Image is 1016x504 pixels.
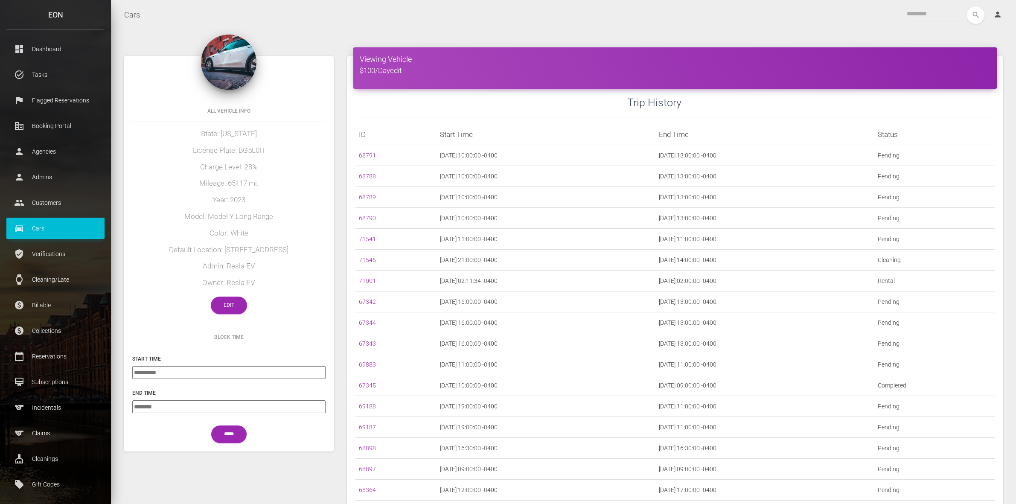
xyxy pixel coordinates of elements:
h4: Viewing Vehicle [360,54,990,64]
td: [DATE] 10:00:00 -0400 [437,166,655,187]
img: 168.jpg [201,35,256,90]
a: corporate_fare Booking Portal [6,115,105,137]
a: person Agencies [6,141,105,162]
a: cleaning_services Cleanings [6,448,105,469]
a: Edit [211,297,247,314]
td: [DATE] 17:00:00 -0400 [655,480,874,501]
a: 68790 [359,215,376,221]
a: person Admins [6,166,105,188]
a: edit [390,66,402,75]
td: [DATE] 11:00:00 -0400 [655,354,874,375]
td: Pending [874,417,995,438]
p: Claims [13,427,98,440]
td: Pending [874,208,995,229]
td: [DATE] 13:00:00 -0400 [655,333,874,354]
h5: Year: 2023 [132,195,326,205]
td: Pending [874,396,995,417]
td: [DATE] 11:00:00 -0400 [655,229,874,250]
td: Pending [874,312,995,333]
td: [DATE] 16:00:00 -0400 [437,333,655,354]
h5: Model: Model Y Long Range [132,212,326,222]
a: local_offer Gift Codes [6,474,105,495]
a: sports Claims [6,422,105,444]
td: [DATE] 09:00:00 -0400 [655,459,874,480]
p: Gift Codes [13,478,98,491]
td: [DATE] 02:11:34 -0400 [437,271,655,291]
td: [DATE] 16:30:00 -0400 [437,438,655,459]
a: 67343 [359,340,376,347]
h6: End Time [132,389,326,397]
td: Rental [874,271,995,291]
td: Pending [874,145,995,166]
h5: Mileage: 65117 mi. [132,178,326,189]
td: Pending [874,187,995,208]
a: dashboard Dashboard [6,38,105,60]
a: watch Cleaning/Late [6,269,105,290]
p: Dashboard [13,43,98,55]
td: [DATE] 16:00:00 -0400 [437,312,655,333]
td: Pending [874,459,995,480]
p: Verifications [13,248,98,260]
a: verified_user Verifications [6,243,105,265]
p: Reservations [13,350,98,363]
td: [DATE] 19:00:00 -0400 [437,396,655,417]
td: [DATE] 02:00:00 -0400 [655,271,874,291]
td: [DATE] 11:00:00 -0400 [655,417,874,438]
td: Pending [874,354,995,375]
a: person [987,6,1010,23]
td: [DATE] 10:00:00 -0400 [437,145,655,166]
a: people Customers [6,192,105,213]
p: Admins [13,171,98,184]
a: calendar_today Reservations [6,346,105,367]
td: Pending [874,480,995,501]
td: [DATE] 16:30:00 -0400 [655,438,874,459]
p: Customers [13,196,98,209]
h5: License Plate: BG5L0H [132,146,326,156]
a: 71541 [359,236,376,242]
a: 68898 [359,445,376,452]
td: [DATE] 13:00:00 -0400 [655,166,874,187]
td: Completed [874,375,995,396]
a: paid Collections [6,320,105,341]
h6: Start Time [132,355,326,363]
a: 68789 [359,194,376,201]
button: search [967,6,984,24]
h5: Charge Level: 28% [132,162,326,172]
a: Cars [124,4,140,26]
th: ID [355,124,437,145]
th: Start Time [437,124,655,145]
a: flag Flagged Reservations [6,90,105,111]
td: [DATE] 11:00:00 -0400 [655,396,874,417]
h3: Trip History [627,95,995,110]
p: Billable [13,299,98,312]
a: 68364 [359,487,376,493]
a: card_membership Subscriptions [6,371,105,393]
td: Pending [874,333,995,354]
td: [DATE] 10:00:00 -0400 [437,375,655,396]
i: person [993,10,1002,19]
a: 69187 [359,424,376,431]
td: [DATE] 12:00:00 -0400 [437,480,655,501]
p: Booking Portal [13,119,98,132]
h6: Block Time [132,333,326,341]
td: [DATE] 09:00:00 -0400 [437,459,655,480]
p: Collections [13,324,98,337]
p: Subscriptions [13,376,98,388]
th: End Time [655,124,874,145]
a: 71001 [359,277,376,284]
a: 71545 [359,256,376,263]
a: sports Incidentals [6,397,105,418]
td: [DATE] 14:00:00 -0400 [655,250,874,271]
a: drive_eta Cars [6,218,105,239]
a: 67342 [359,298,376,305]
td: [DATE] 13:00:00 -0400 [655,312,874,333]
td: Pending [874,166,995,187]
td: [DATE] 16:00:00 -0400 [437,291,655,312]
a: task_alt Tasks [6,64,105,85]
td: [DATE] 13:00:00 -0400 [655,208,874,229]
h5: Admin: Resla EV [132,261,326,271]
p: Flagged Reservations [13,94,98,107]
p: Agencies [13,145,98,158]
p: Tasks [13,68,98,81]
p: Cleanings [13,452,98,465]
